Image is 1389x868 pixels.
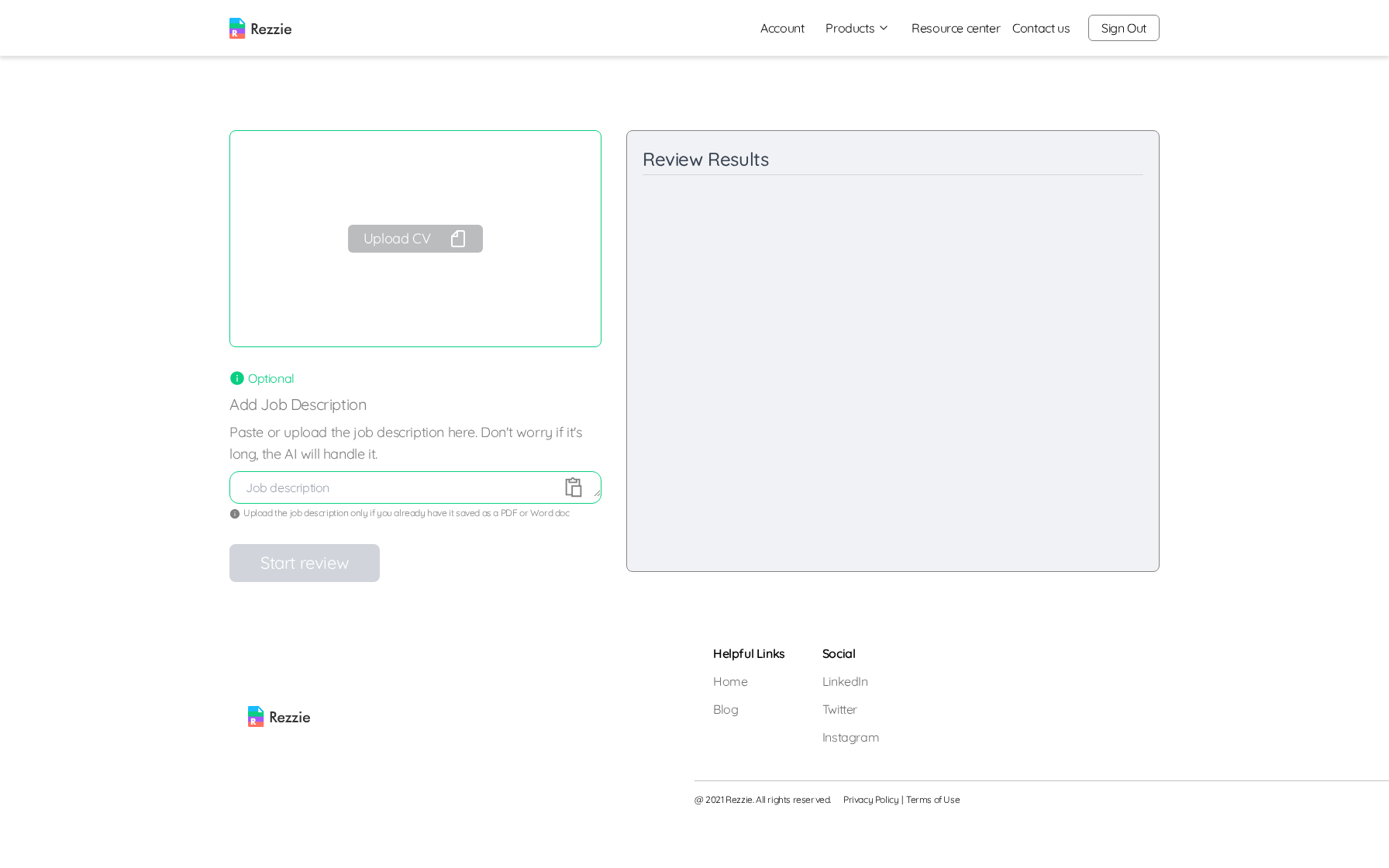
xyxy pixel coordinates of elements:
[229,422,601,465] label: Paste or upload the job description here. Don't worry if it's long, the AI will handle it.
[229,18,291,39] img: logo
[713,644,785,663] h5: Helpful Links
[825,19,890,37] button: Products
[843,794,898,806] a: Privacy Policy
[229,544,380,582] button: Start review
[229,507,601,519] div: Upload the job description only if you already have it saved as a PDF or Word doc
[348,225,483,253] button: Upload CV
[229,394,601,415] p: Add Job Description
[822,672,879,691] a: LinkedIn
[1012,19,1070,37] a: Contact us
[906,794,960,806] a: Terms of Use
[822,700,879,718] a: Twitter
[713,672,785,691] a: Home
[643,146,1143,175] div: Review Results
[901,794,903,806] span: |
[713,700,785,718] a: Blog
[822,728,879,746] a: Instagram
[912,19,1000,37] a: Resource center
[694,794,831,806] span: @ 2021 Rezzie. All rights reserved.
[822,644,879,663] h5: Social
[248,644,310,727] img: rezzie logo
[1088,15,1160,41] button: Sign Out
[748,12,816,43] a: Account
[229,369,601,387] div: Optional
